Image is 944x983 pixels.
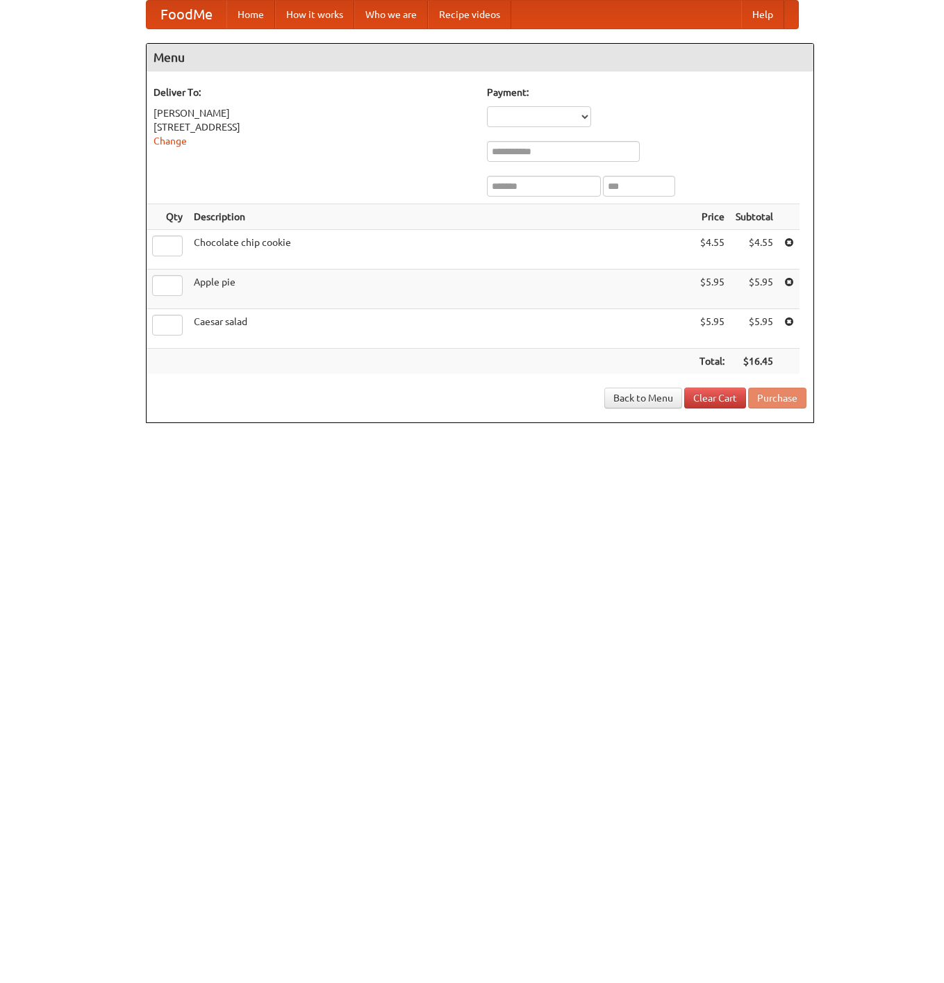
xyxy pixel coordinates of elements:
[741,1,784,28] a: Help
[226,1,275,28] a: Home
[147,44,813,72] h4: Menu
[188,204,694,230] th: Description
[694,349,730,374] th: Total:
[154,135,187,147] a: Change
[188,309,694,349] td: Caesar salad
[694,270,730,309] td: $5.95
[147,204,188,230] th: Qty
[428,1,511,28] a: Recipe videos
[154,85,473,99] h5: Deliver To:
[730,349,779,374] th: $16.45
[694,230,730,270] td: $4.55
[694,309,730,349] td: $5.95
[604,388,682,408] a: Back to Menu
[748,388,806,408] button: Purchase
[487,85,806,99] h5: Payment:
[154,106,473,120] div: [PERSON_NAME]
[147,1,226,28] a: FoodMe
[188,230,694,270] td: Chocolate chip cookie
[354,1,428,28] a: Who we are
[275,1,354,28] a: How it works
[730,204,779,230] th: Subtotal
[694,204,730,230] th: Price
[684,388,746,408] a: Clear Cart
[730,270,779,309] td: $5.95
[154,120,473,134] div: [STREET_ADDRESS]
[730,230,779,270] td: $4.55
[188,270,694,309] td: Apple pie
[730,309,779,349] td: $5.95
